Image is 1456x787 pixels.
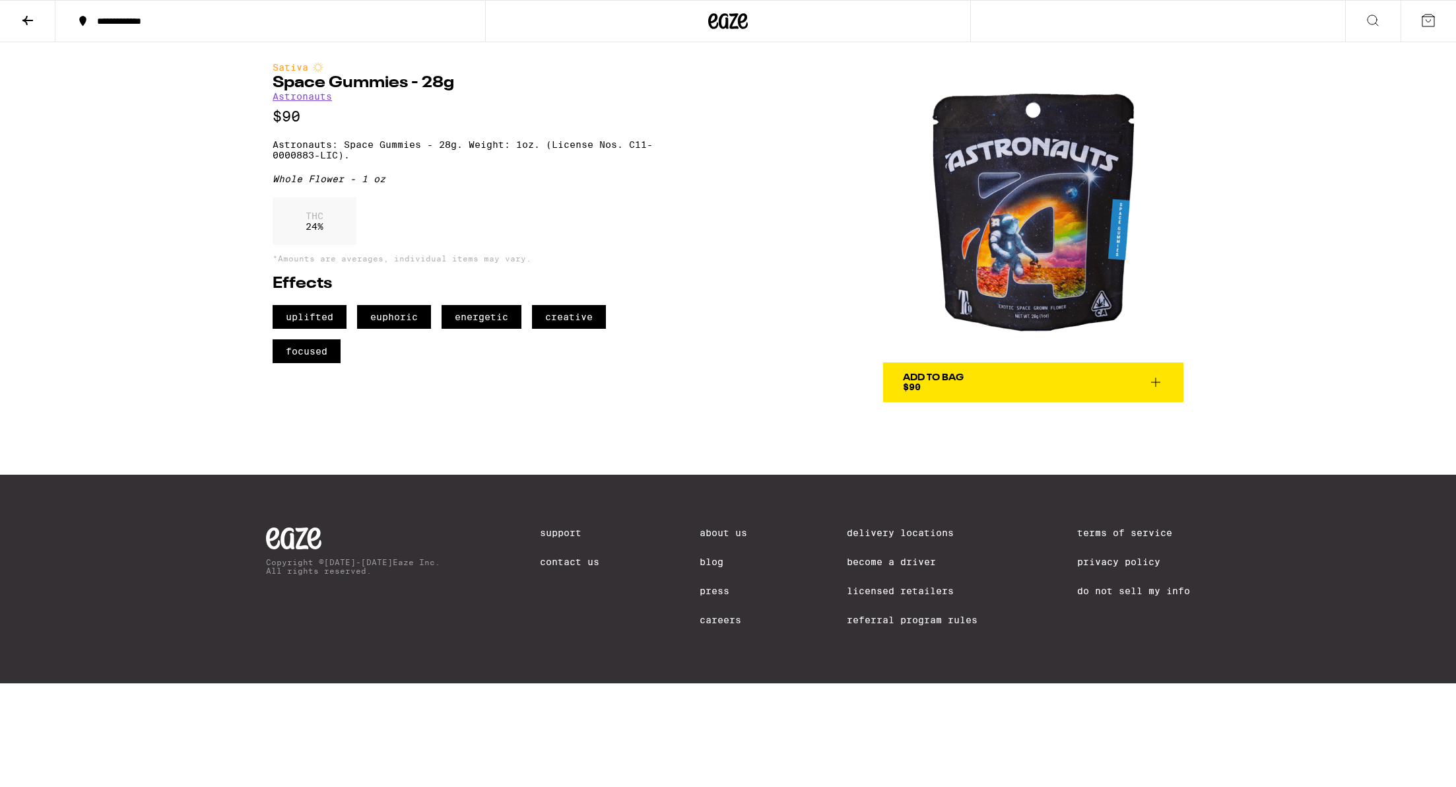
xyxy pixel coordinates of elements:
[273,197,356,245] div: 24 %
[883,62,1183,362] img: Astronauts - Space Gummies - 28g
[273,276,682,292] h2: Effects
[273,339,341,363] span: focused
[540,528,599,538] a: Support
[700,557,747,567] a: Blog
[847,557,977,567] a: Become a Driver
[1077,557,1190,567] a: Privacy Policy
[273,62,682,73] div: Sativa
[883,362,1183,402] button: Add To Bag$90
[847,586,977,596] a: Licensed Retailers
[273,305,347,329] span: uplifted
[313,62,323,73] img: sativaColor.svg
[540,557,599,567] a: Contact Us
[700,615,747,625] a: Careers
[273,254,682,263] p: *Amounts are averages, individual items may vary.
[273,108,682,125] p: $90
[1077,528,1190,538] a: Terms of Service
[306,211,323,221] p: THC
[1077,586,1190,596] a: Do Not Sell My Info
[442,305,521,329] span: energetic
[700,586,747,596] a: Press
[903,373,964,382] div: Add To Bag
[273,139,682,160] p: Astronauts: Space Gummies - 28g. Weight: 1oz. (License Nos. C11-0000883-LIC).
[357,305,431,329] span: euphoric
[847,528,977,538] a: Delivery Locations
[700,528,747,538] a: About Us
[903,382,921,392] span: $90
[273,91,332,102] a: Astronauts
[847,615,977,625] a: Referral Program Rules
[532,305,606,329] span: creative
[266,558,440,575] p: Copyright © [DATE]-[DATE] Eaze Inc. All rights reserved.
[273,174,682,184] div: Whole Flower - 1 oz
[273,75,682,91] h1: Space Gummies - 28g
